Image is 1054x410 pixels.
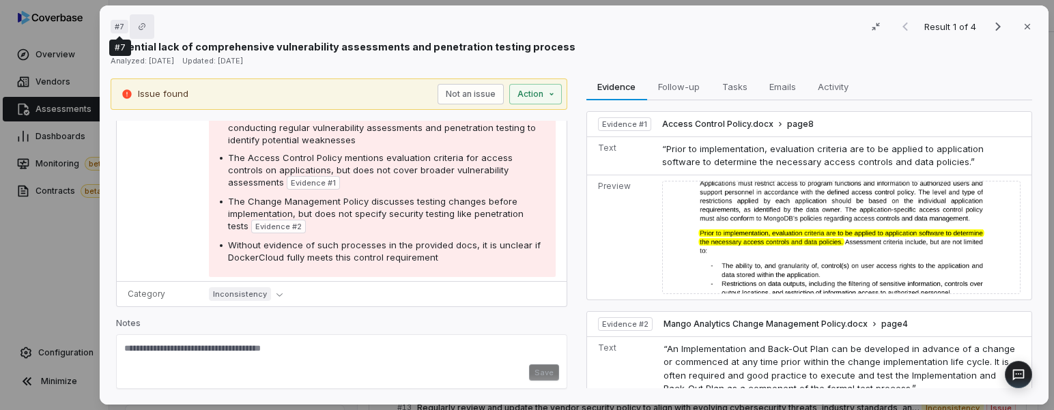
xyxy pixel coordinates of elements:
[924,19,979,34] p: Result 1 of 4
[602,119,647,130] span: Evidence # 1
[587,175,657,299] td: Preview
[438,84,504,104] button: Not an issue
[882,319,909,330] span: page 4
[116,318,567,334] p: Notes
[130,14,154,39] button: Copy link
[663,143,984,168] span: “Prior to implementation, evaluation criteria are to be applied to application software to determ...
[228,196,524,231] span: The Change Management Policy discusses testing changes before implementation, but does not specif...
[115,21,124,32] span: # 7
[228,110,536,145] span: The provided documents do not explicitly mention a process for conducting regular vulnerability a...
[663,119,774,130] span: Access Control Policy.docx
[509,84,562,104] button: Action
[228,239,541,263] span: Without evidence of such processes in the provided docs, it is unclear if DockerCloud fully meets...
[602,319,649,330] span: Evidence # 2
[764,78,801,96] span: Emails
[587,136,657,175] td: Text
[653,78,706,96] span: Follow-up
[209,287,271,301] span: Inconsistency
[138,87,188,101] p: Issue found
[587,336,658,401] td: Text
[255,221,302,232] span: Evidence # 2
[984,18,1012,35] button: Next result
[812,78,854,96] span: Activity
[664,319,868,330] span: Mango Analytics Change Management Policy.docx
[115,42,126,53] div: #7
[111,56,174,65] span: Analyzed: [DATE]
[182,56,243,65] span: Updated: [DATE]
[663,119,814,130] button: Access Control Policy.docxpage8
[717,78,753,96] span: Tasks
[111,40,575,54] p: Potential lack of comprehensive vulnerability assessments and penetration testing process
[788,119,814,130] span: page 8
[593,78,642,96] span: Evidence
[228,152,513,188] span: The Access Control Policy mentions evaluation criteria for access controls on applications, but d...
[128,289,193,299] p: Category
[664,343,1016,394] span: “An Implementation and Back-Out Plan can be developed in advance of a change or commenced at any ...
[664,319,909,330] button: Mango Analytics Change Management Policy.docxpage4
[291,177,336,188] span: Evidence # 1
